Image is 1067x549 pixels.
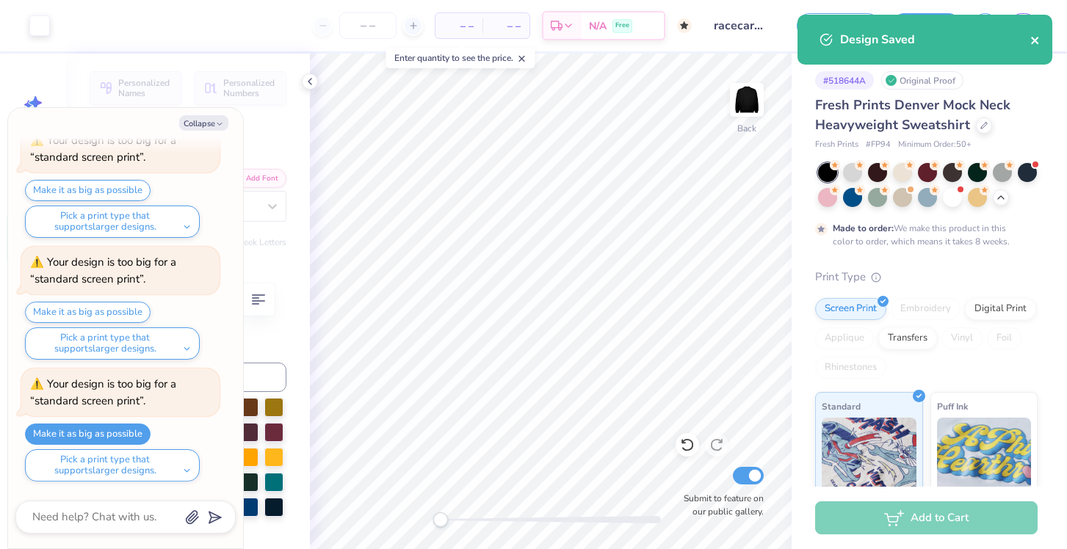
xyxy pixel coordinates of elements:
[822,418,916,491] img: Standard
[815,71,874,90] div: # 518644A
[386,48,535,68] div: Enter quantity to see the price.
[25,327,200,360] button: Pick a print type that supportslarger designs.
[815,269,1038,286] div: Print Type
[866,139,891,151] span: # FP94
[30,377,176,408] div: Your design is too big for a “standard screen print”.
[878,327,937,349] div: Transfers
[898,139,972,151] span: Minimum Order: 50 +
[815,298,886,320] div: Screen Print
[226,169,286,188] button: Add Font
[25,180,151,201] button: Make it as big as possible
[815,357,886,379] div: Rhinestones
[30,133,176,164] div: Your design is too big for a “standard screen print”.
[891,298,961,320] div: Embroidery
[491,18,521,34] span: – –
[703,11,775,40] input: Untitled Design
[881,71,963,90] div: Original Proof
[987,327,1021,349] div: Foil
[30,255,176,286] div: Your design is too big for a “standard screen print”.
[937,418,1032,491] img: Puff Ink
[1030,31,1041,48] button: close
[195,71,286,105] button: Personalized Numbers
[676,492,764,518] label: Submit to feature on our public gallery.
[941,327,983,349] div: Vinyl
[118,78,173,98] span: Personalized Names
[223,78,278,98] span: Personalized Numbers
[433,512,448,527] div: Accessibility label
[25,423,151,445] button: Make it as big as possible
[965,298,1036,320] div: Digital Print
[937,399,968,414] span: Puff Ink
[732,85,762,114] img: Back
[25,206,200,238] button: Pick a print type that supportslarger designs.
[833,222,894,234] strong: Made to order:
[815,96,1010,134] span: Fresh Prints Denver Mock Neck Heavyweight Sweatshirt
[822,399,861,414] span: Standard
[815,327,874,349] div: Applique
[615,21,629,31] span: Free
[833,222,1013,248] div: We make this product in this color to order, which means it takes 8 weeks.
[339,12,397,39] input: – –
[25,302,151,323] button: Make it as big as possible
[179,115,228,131] button: Collapse
[90,71,181,105] button: Personalized Names
[589,18,607,34] span: N/A
[444,18,474,34] span: – –
[25,449,200,481] button: Pick a print type that supportslarger designs.
[840,31,1030,48] div: Design Saved
[815,139,858,151] span: Fresh Prints
[737,122,756,135] div: Back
